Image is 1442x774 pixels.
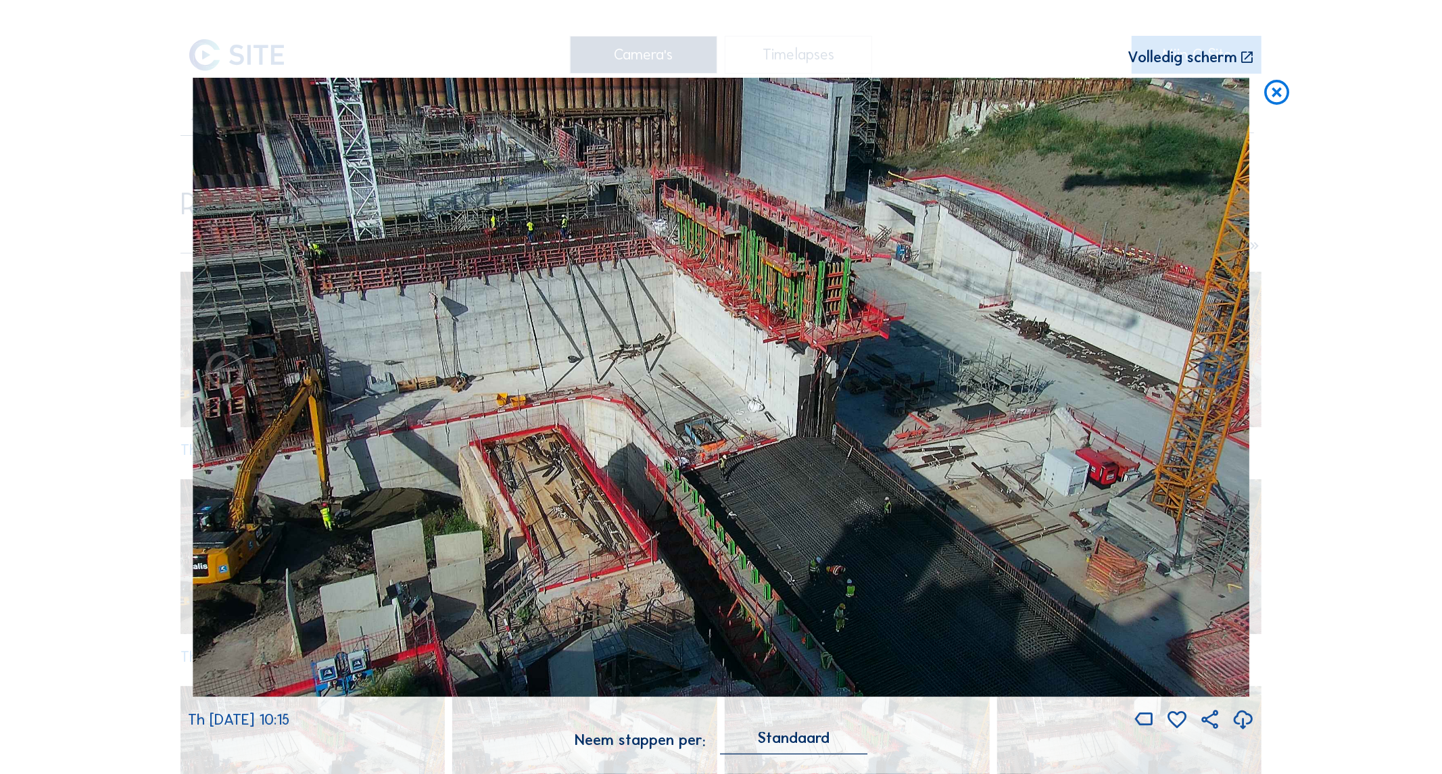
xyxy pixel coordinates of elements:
div: Standaard [720,732,867,754]
div: Neem stappen per: [575,733,706,748]
div: Standaard [758,732,830,744]
div: Volledig scherm [1128,50,1237,66]
i: Back [1195,349,1240,394]
span: Th [DATE] 10:15 [188,710,289,729]
i: Forward [202,349,247,394]
img: Image [193,78,1249,697]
